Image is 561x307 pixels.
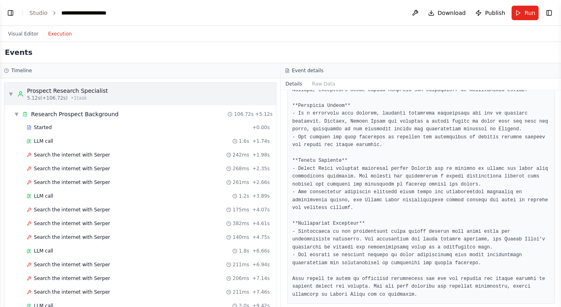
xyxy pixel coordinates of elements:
[233,165,249,172] span: 268ms
[233,234,249,240] span: 140ms
[34,193,53,199] span: LLM call
[252,220,269,227] span: + 4.61s
[281,78,307,90] button: Details
[31,110,119,118] div: Research Prospect Background
[292,67,323,74] h3: Event details
[252,248,269,254] span: + 6.66s
[252,152,269,158] span: + 1.98s
[233,152,249,158] span: 242ms
[34,179,110,186] span: Search the internet with Serper
[34,220,110,227] span: Search the internet with Serper
[252,289,269,295] span: + 7.46s
[252,124,269,131] span: + 0.00s
[233,289,249,295] span: 211ms
[34,124,52,131] span: Started
[233,207,249,213] span: 175ms
[34,261,110,268] span: Search the internet with Serper
[8,91,13,97] span: ▼
[472,6,508,20] button: Publish
[43,29,77,39] button: Execution
[34,248,53,254] span: LLM call
[252,138,269,144] span: + 1.74s
[29,10,48,16] a: Studio
[252,275,269,282] span: + 7.14s
[511,6,538,20] button: Run
[34,138,53,144] span: LLM call
[233,220,249,227] span: 382ms
[252,234,269,240] span: + 4.75s
[71,95,87,101] span: • 1 task
[239,138,249,144] span: 1.6s
[27,87,108,95] div: Prospect Research Specialist
[11,67,32,74] h3: Timeline
[29,9,124,17] nav: breadcrumb
[34,152,110,158] span: Search the internet with Serper
[252,165,269,172] span: + 2.35s
[255,111,272,117] span: + 5.12s
[233,275,249,282] span: 206ms
[425,6,469,20] button: Download
[3,29,43,39] button: Visual Editor
[252,179,269,186] span: + 2.66s
[5,47,32,58] h2: Events
[5,7,16,19] button: Show left sidebar
[252,261,269,268] span: + 6.94s
[307,78,340,90] button: Raw Data
[27,95,68,101] span: 5.12s (+106.72s)
[233,179,249,186] span: 261ms
[239,248,249,254] span: 1.8s
[34,165,110,172] span: Search the internet with Serper
[34,234,110,240] span: Search the internet with Serper
[34,275,110,282] span: Search the internet with Serper
[252,207,269,213] span: + 4.07s
[543,7,555,19] button: Show right sidebar
[34,289,110,295] span: Search the internet with Serper
[485,9,505,17] span: Publish
[34,207,110,213] span: Search the internet with Serper
[239,193,249,199] span: 1.2s
[252,193,269,199] span: + 3.89s
[524,9,535,17] span: Run
[438,9,466,17] span: Download
[234,111,253,117] span: 106.72s
[233,261,249,268] span: 211ms
[14,111,19,117] span: ▼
